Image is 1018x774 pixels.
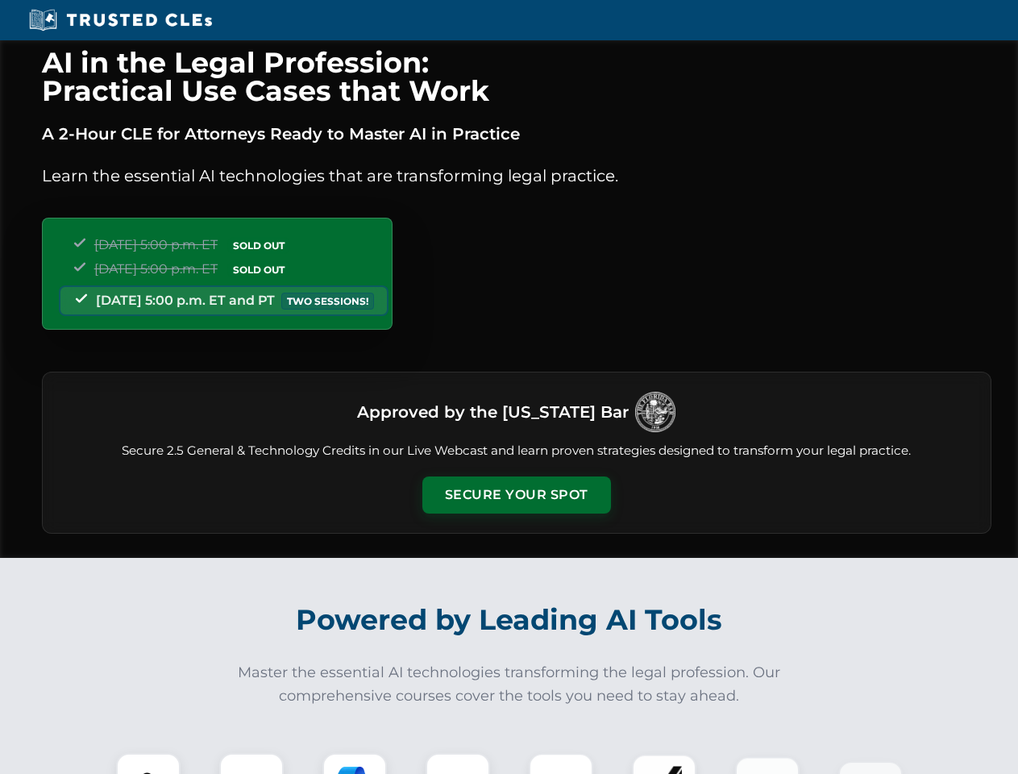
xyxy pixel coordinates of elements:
button: Secure Your Spot [422,476,611,514]
p: Learn the essential AI technologies that are transforming legal practice. [42,163,991,189]
span: SOLD OUT [227,261,290,278]
p: A 2-Hour CLE for Attorneys Ready to Master AI in Practice [42,121,991,147]
span: SOLD OUT [227,237,290,254]
h2: Powered by Leading AI Tools [63,592,956,648]
img: Trusted CLEs [24,8,217,32]
p: Secure 2.5 General & Technology Credits in our Live Webcast and learn proven strategies designed ... [62,442,971,460]
span: [DATE] 5:00 p.m. ET [94,237,218,252]
h3: Approved by the [US_STATE] Bar [357,397,629,427]
p: Master the essential AI technologies transforming the legal profession. Our comprehensive courses... [227,661,792,708]
span: [DATE] 5:00 p.m. ET [94,261,218,277]
img: Logo [635,392,675,432]
h1: AI in the Legal Profession: Practical Use Cases that Work [42,48,991,105]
